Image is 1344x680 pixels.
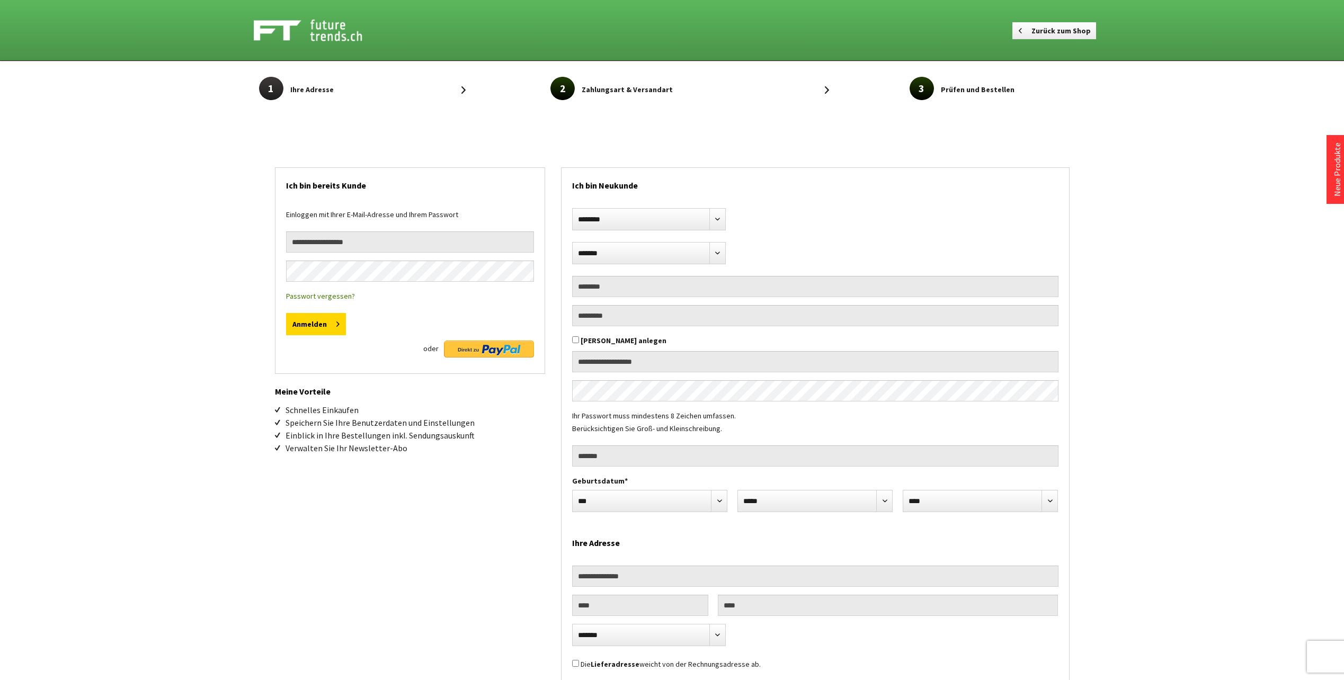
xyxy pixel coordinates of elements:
[941,83,1014,96] span: Prüfen und Bestellen
[286,168,534,198] h2: Ich bin bereits Kunde
[286,429,545,442] li: Einblick in Ihre Bestellungen inkl. Sendungsauskunft
[286,442,545,454] li: Verwalten Sie Ihr Newsletter-Abo
[572,525,1058,555] h2: Ihre Adresse
[286,416,545,429] li: Speichern Sie Ihre Benutzerdaten und Einstellungen
[572,475,1058,487] label: Geburtsdatum*
[423,341,439,356] span: oder
[1332,142,1342,196] a: Neue Produkte
[910,77,934,100] span: 3
[286,291,355,301] a: Passwort vergessen?
[582,83,673,96] span: Zahlungsart & Versandart
[581,336,666,345] label: [PERSON_NAME] anlegen
[550,77,575,100] span: 2
[254,17,456,43] a: Shop Futuretrends - zur Startseite wechseln
[275,374,545,398] h2: Meine Vorteile
[572,168,1058,198] h2: Ich bin Neukunde
[1012,22,1096,39] a: Zurück zum Shop
[259,77,283,100] span: 1
[591,659,639,669] strong: Lieferadresse
[286,404,545,416] li: Schnelles Einkaufen
[286,313,346,335] button: Anmelden
[581,659,761,669] label: Die weicht von der Rechnungsadresse ab.
[290,83,334,96] span: Ihre Adresse
[286,208,534,231] div: Einloggen mit Ihrer E-Mail-Adresse und Ihrem Passwort
[444,341,534,357] img: Direkt zu PayPal Button
[254,17,386,43] img: Shop Futuretrends - zur Startseite wechseln
[572,409,1058,445] div: Ihr Passwort muss mindestens 8 Zeichen umfassen. Berücksichtigen Sie Groß- und Kleinschreibung.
